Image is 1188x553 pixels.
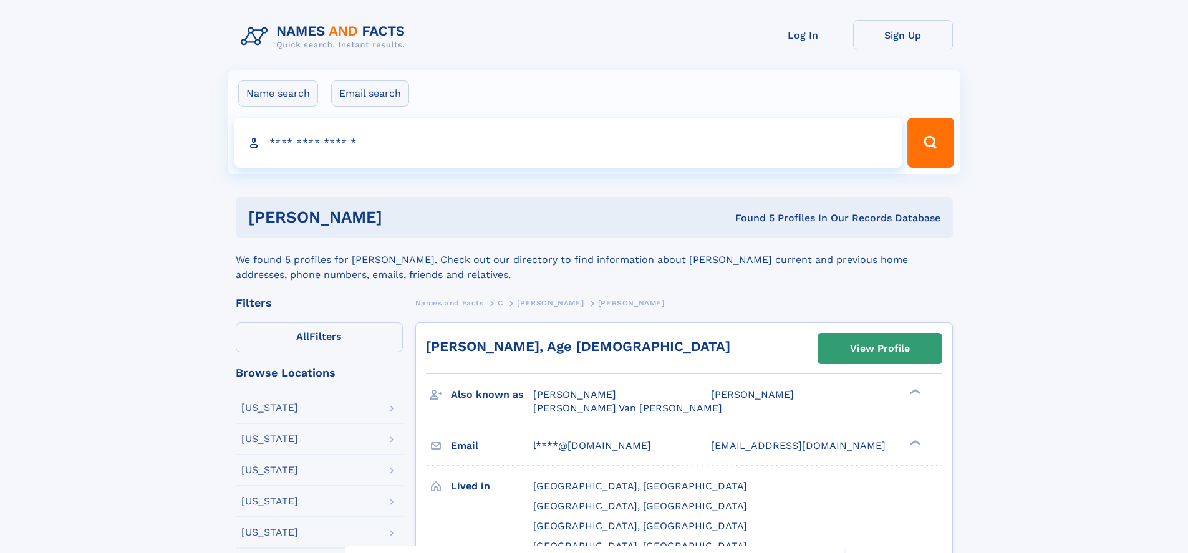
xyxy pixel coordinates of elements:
[517,295,584,310] a: [PERSON_NAME]
[415,295,484,310] a: Names and Facts
[241,403,298,413] div: [US_STATE]
[248,209,559,225] h1: [PERSON_NAME]
[818,334,942,363] a: View Profile
[236,297,403,309] div: Filters
[907,118,954,168] button: Search Button
[451,435,533,456] h3: Email
[331,80,409,107] label: Email search
[598,299,665,307] span: [PERSON_NAME]
[236,322,403,352] label: Filters
[850,334,910,363] div: View Profile
[907,388,922,396] div: ❯
[498,299,503,307] span: C
[711,440,886,451] span: [EMAIL_ADDRESS][DOMAIN_NAME]
[533,520,747,532] span: [GEOGRAPHIC_DATA], [GEOGRAPHIC_DATA]
[533,388,616,400] span: [PERSON_NAME]
[241,496,298,506] div: [US_STATE]
[451,476,533,497] h3: Lived in
[533,540,747,552] span: [GEOGRAPHIC_DATA], [GEOGRAPHIC_DATA]
[533,500,747,512] span: [GEOGRAPHIC_DATA], [GEOGRAPHIC_DATA]
[853,20,953,50] a: Sign Up
[711,388,794,400] span: [PERSON_NAME]
[907,438,922,446] div: ❯
[238,80,318,107] label: Name search
[241,527,298,537] div: [US_STATE]
[236,238,953,282] div: We found 5 profiles for [PERSON_NAME]. Check out our directory to find information about [PERSON_...
[234,118,902,168] input: search input
[236,20,415,54] img: Logo Names and Facts
[533,402,722,414] span: [PERSON_NAME] Van [PERSON_NAME]
[426,339,730,354] a: [PERSON_NAME], Age [DEMOGRAPHIC_DATA]
[559,211,940,225] div: Found 5 Profiles In Our Records Database
[517,299,584,307] span: [PERSON_NAME]
[236,367,403,378] div: Browse Locations
[241,465,298,475] div: [US_STATE]
[451,384,533,405] h3: Also known as
[241,434,298,444] div: [US_STATE]
[753,20,853,50] a: Log In
[533,480,747,492] span: [GEOGRAPHIC_DATA], [GEOGRAPHIC_DATA]
[498,295,503,310] a: C
[296,330,309,342] span: All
